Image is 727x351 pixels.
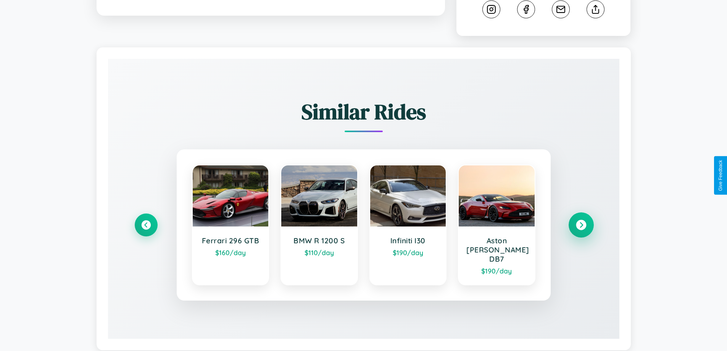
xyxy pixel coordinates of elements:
div: $ 190 /day [378,248,438,257]
h3: BMW R 1200 S [289,236,350,245]
h3: Infiniti I30 [378,236,438,245]
div: $ 190 /day [466,267,527,275]
h3: Ferrari 296 GTB [200,236,261,245]
div: $ 160 /day [200,248,261,257]
a: Ferrari 296 GTB$160/day [192,165,269,285]
a: BMW R 1200 S$110/day [280,165,358,285]
div: Give Feedback [718,160,723,191]
h2: Similar Rides [135,97,593,126]
div: $ 110 /day [289,248,350,257]
a: Infiniti I30$190/day [369,165,447,285]
a: Aston [PERSON_NAME] DB7$190/day [458,165,535,285]
h3: Aston [PERSON_NAME] DB7 [466,236,527,264]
